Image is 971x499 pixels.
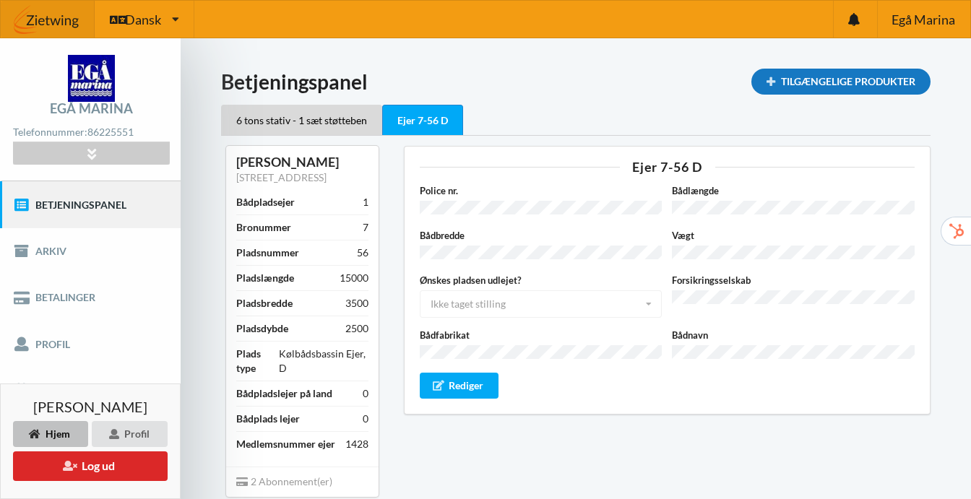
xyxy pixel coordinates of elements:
[236,220,291,235] div: Bronummer
[13,421,88,447] div: Hjem
[236,321,288,336] div: Pladsdybde
[236,271,294,285] div: Pladslængde
[279,347,368,376] div: Kølbådsbassin Ejer, D
[50,102,133,115] div: Egå Marina
[236,296,293,311] div: Pladsbredde
[13,123,169,142] div: Telefonnummer:
[420,373,499,399] div: Rediger
[236,195,295,209] div: Bådpladsejer
[236,412,300,426] div: Bådplads lejer
[420,328,663,342] label: Bådfabrikat
[345,296,368,311] div: 3500
[236,171,327,183] a: [STREET_ADDRESS]
[420,228,663,243] label: Bådbredde
[672,183,915,198] label: Bådlængde
[892,13,955,26] span: Egå Marina
[420,160,915,173] div: Ejer 7-56 D
[363,195,368,209] div: 1
[236,347,279,376] div: Plads type
[363,412,368,426] div: 0
[221,69,931,95] h1: Betjeningspanel
[236,154,368,170] div: [PERSON_NAME]
[363,386,368,401] div: 0
[357,246,368,260] div: 56
[340,271,368,285] div: 15000
[236,386,332,401] div: Bådpladslejer på land
[382,105,463,136] div: Ejer 7-56 D
[420,273,663,287] label: Ønskes pladsen udlejet?
[13,451,168,481] button: Log ud
[33,399,147,414] span: [PERSON_NAME]
[345,437,368,451] div: 1428
[236,475,332,487] span: 2 Abonnement(er)
[672,228,915,243] label: Vægt
[672,328,915,342] label: Bådnavn
[125,13,161,26] span: Dansk
[672,273,915,287] label: Forsikringsselskab
[363,220,368,235] div: 7
[68,55,115,102] img: logo
[236,437,335,451] div: Medlemsnummer ejer
[420,183,663,198] label: Police nr.
[236,246,299,260] div: Pladsnummer
[345,321,368,336] div: 2500
[87,126,134,138] strong: 86225551
[751,69,931,95] div: Tilgængelige Produkter
[92,421,168,447] div: Profil
[221,105,382,135] div: 6 tons stativ - 1 sæt støtteben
